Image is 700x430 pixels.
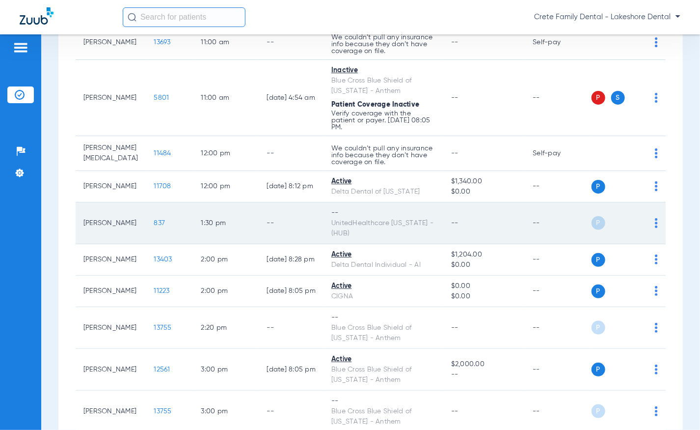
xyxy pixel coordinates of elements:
td: -- [259,136,324,171]
span: -- [451,94,458,101]
span: 837 [154,220,165,227]
span: 13693 [154,39,171,46]
img: group-dot-blue.svg [655,365,658,374]
td: 3:00 PM [193,349,259,391]
td: [PERSON_NAME] [76,307,146,349]
span: P [592,363,605,376]
img: group-dot-blue.svg [655,148,658,158]
div: Delta Dental of [US_STATE] [331,187,435,197]
div: Active [331,354,435,365]
span: S [611,91,625,105]
span: 11223 [154,287,170,294]
td: [PERSON_NAME] [76,244,146,276]
td: [DATE] 8:05 PM [259,276,324,307]
div: Active [331,250,435,260]
span: Crete Family Dental - Lakeshore Dental [534,12,680,22]
span: P [592,321,605,335]
span: 11708 [154,183,171,190]
span: 5801 [154,94,169,101]
span: $1,204.00 [451,250,517,260]
td: 2:20 PM [193,307,259,349]
iframe: Chat Widget [651,383,700,430]
td: [PERSON_NAME] [76,202,146,244]
td: [DATE] 4:54 AM [259,60,324,136]
td: -- [525,202,592,244]
div: Blue Cross Blue Shield of [US_STATE] - Anthem [331,76,435,96]
span: 13403 [154,256,172,263]
img: group-dot-blue.svg [655,323,658,333]
div: Active [331,281,435,291]
td: 1:30 PM [193,202,259,244]
span: P [592,216,605,230]
img: group-dot-blue.svg [655,218,658,228]
span: P [592,91,605,105]
td: -- [525,276,592,307]
div: Blue Cross Blue Shield of [US_STATE] - Anthem [331,406,435,427]
span: P [592,404,605,418]
td: 2:00 PM [193,244,259,276]
td: Self-pay [525,25,592,60]
p: We couldn’t pull any insurance info because they don’t have coverage on file. [331,145,435,166]
span: -- [451,324,458,331]
td: 11:00 AM [193,25,259,60]
span: P [592,285,605,298]
p: We couldn’t pull any insurance info because they don’t have coverage on file. [331,34,435,55]
td: [PERSON_NAME] [76,276,146,307]
span: $0.00 [451,291,517,302]
span: P [592,253,605,267]
td: -- [259,202,324,244]
span: -- [451,408,458,415]
div: -- [331,313,435,323]
span: -- [451,220,458,227]
td: [PERSON_NAME] [76,25,146,60]
img: group-dot-blue.svg [655,37,658,47]
td: [DATE] 8:12 PM [259,171,324,202]
td: [DATE] 8:28 PM [259,244,324,276]
td: [PERSON_NAME] [76,171,146,202]
span: $0.00 [451,260,517,270]
div: Blue Cross Blue Shield of [US_STATE] - Anthem [331,323,435,344]
img: group-dot-blue.svg [655,286,658,296]
img: group-dot-blue.svg [655,255,658,264]
div: CIGNA [331,291,435,302]
div: UnitedHealthcare [US_STATE] - (HUB) [331,218,435,239]
div: Delta Dental Individual - AI [331,260,435,270]
span: $1,340.00 [451,176,517,187]
img: group-dot-blue.svg [655,181,658,191]
span: -- [451,39,458,46]
p: Verify coverage with the patient or payer. [DATE] 08:05 PM. [331,110,435,131]
td: 12:00 PM [193,171,259,202]
img: group-dot-blue.svg [655,93,658,103]
td: Self-pay [525,136,592,171]
div: -- [331,396,435,406]
td: -- [525,349,592,391]
span: Patient Coverage Inactive [331,101,419,108]
div: Active [331,176,435,187]
td: [PERSON_NAME] [76,349,146,391]
td: -- [525,307,592,349]
td: 12:00 PM [193,136,259,171]
td: -- [525,244,592,276]
img: Search Icon [128,13,136,22]
td: -- [525,60,592,136]
span: 11484 [154,150,171,157]
td: [DATE] 8:05 PM [259,349,324,391]
img: hamburger-icon [13,42,28,54]
img: Zuub Logo [20,7,54,25]
td: [PERSON_NAME][MEDICAL_DATA] [76,136,146,171]
span: P [592,180,605,194]
td: [PERSON_NAME] [76,60,146,136]
td: -- [259,25,324,60]
span: 12561 [154,366,170,373]
span: $0.00 [451,187,517,197]
span: -- [451,150,458,157]
td: 11:00 AM [193,60,259,136]
div: Blue Cross Blue Shield of [US_STATE] - Anthem [331,365,435,385]
span: $0.00 [451,281,517,291]
td: -- [525,171,592,202]
div: Inactive [331,65,435,76]
td: -- [259,307,324,349]
div: -- [331,208,435,218]
input: Search for patients [123,7,245,27]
